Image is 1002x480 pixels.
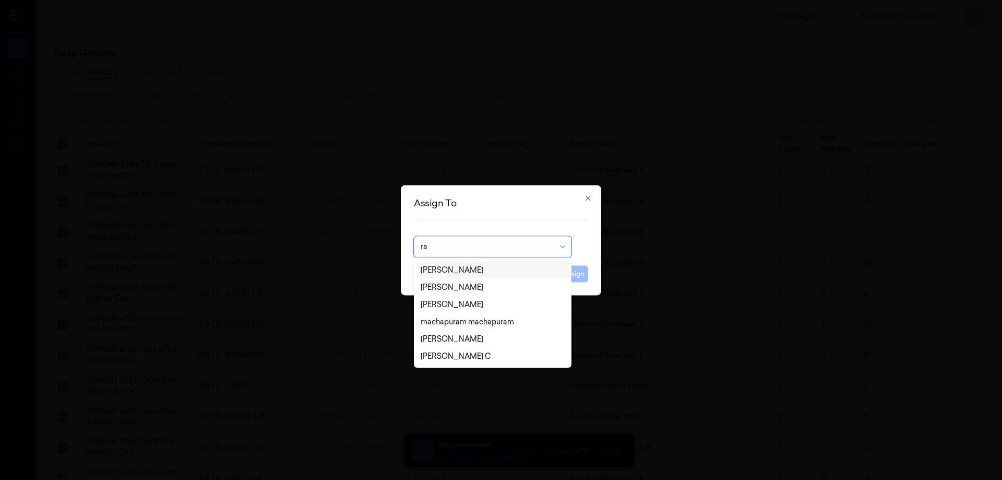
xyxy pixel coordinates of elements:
[414,198,588,207] h2: Assign To
[421,351,491,362] div: [PERSON_NAME] C
[421,282,483,293] div: [PERSON_NAME]
[421,334,483,345] div: [PERSON_NAME]
[421,299,483,310] div: [PERSON_NAME]
[421,317,514,327] div: machapuram machapuram
[421,265,483,276] div: [PERSON_NAME]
